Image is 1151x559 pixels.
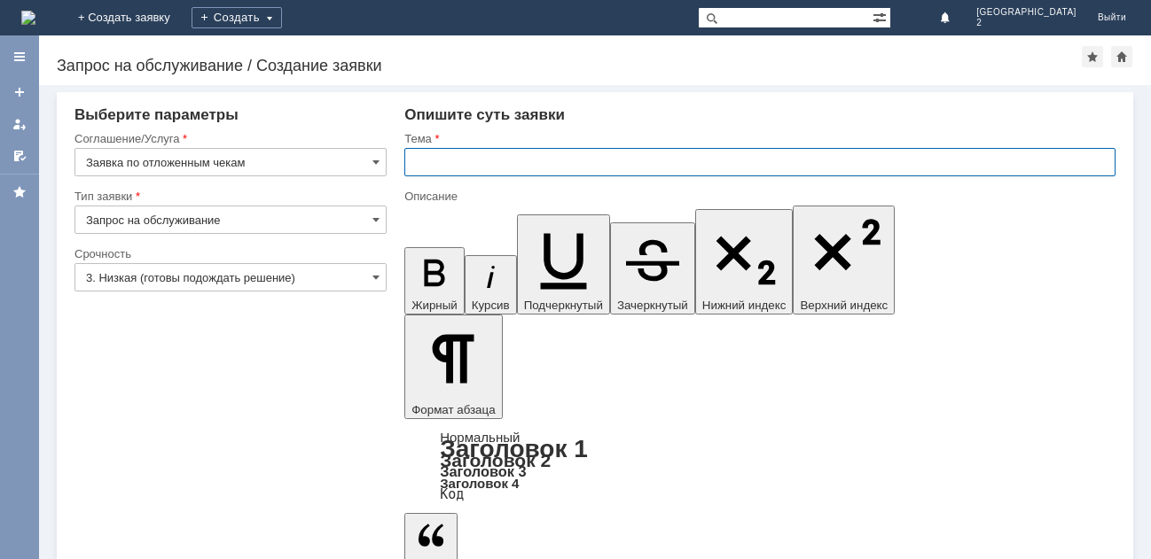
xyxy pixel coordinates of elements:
span: Расширенный поиск [873,8,890,25]
a: Код [440,486,464,502]
span: Нижний индекс [702,299,787,312]
span: Опишите суть заявки [404,106,565,123]
button: Зачеркнутый [610,222,695,314]
span: Курсив [472,299,510,312]
span: [GEOGRAPHIC_DATA] [976,7,1077,18]
span: Выберите параметры [74,106,239,123]
a: Нормальный [440,430,520,445]
div: Соглашение/Услуга [74,133,383,144]
div: Запрос на обслуживание / Создание заявки [57,57,1082,74]
button: Подчеркнутый [517,214,610,314]
a: Создать заявку [5,78,34,106]
button: Формат абзаца [404,314,502,419]
a: Мои согласования [5,142,34,170]
div: Добавить в избранное [1082,46,1103,67]
button: Нижний индекс [695,209,794,314]
div: Тип заявки [74,190,383,202]
img: logo [21,11,35,25]
span: Подчеркнутый [524,299,603,312]
div: Создать [192,7,282,28]
a: Заголовок 3 [440,463,526,479]
a: Мои заявки [5,110,34,138]
div: Описание [404,190,1112,202]
button: Верхний индекс [793,206,895,314]
div: Тема [404,133,1112,144]
button: Курсив [465,255,517,314]
span: Жирный [411,299,458,312]
a: Заголовок 1 [440,435,588,462]
div: Сделать домашней страницей [1111,46,1132,67]
span: Верхний индекс [800,299,888,312]
a: Заголовок 4 [440,476,519,491]
span: Формат абзаца [411,403,495,416]
a: Перейти на домашнюю страницу [21,11,35,25]
div: Формат абзаца [404,431,1116,501]
button: Жирный [404,247,465,314]
div: Срочность [74,248,383,260]
span: Зачеркнутый [617,299,688,312]
a: Заголовок 2 [440,450,551,470]
span: 2 [976,18,1077,28]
